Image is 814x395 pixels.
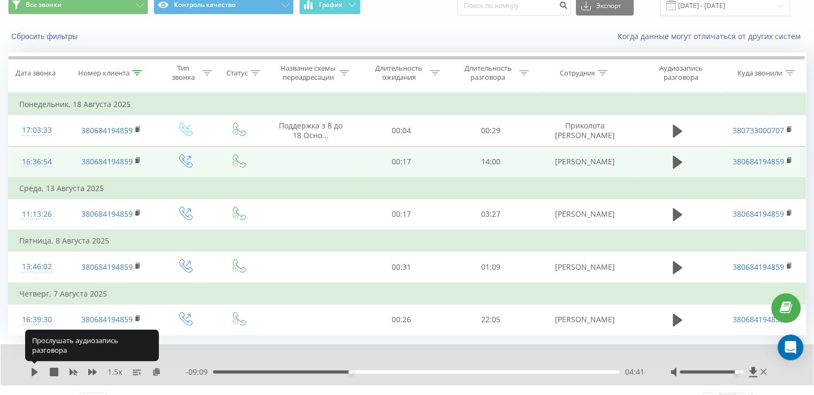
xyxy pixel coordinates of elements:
[348,370,353,374] div: Accessibility label
[78,69,130,78] div: Номер клиента
[19,120,55,141] div: 17:03:33
[279,120,343,140] span: Поддержка з 8 до 18 Осно...
[357,146,446,178] td: 00:17
[737,69,782,78] div: Куда звонили
[19,204,55,225] div: 11:13:26
[370,64,428,82] div: Длительность ожидания
[446,199,535,230] td: 03:27
[357,199,446,230] td: 00:17
[226,69,248,78] div: Статус
[81,314,133,324] a: 380684194859
[9,283,806,305] td: Четверг, 7 Августа 2025
[535,115,635,146] td: Приколота [PERSON_NAME]
[26,1,62,9] span: Все звонки
[19,309,55,330] div: 16:39:30
[733,314,784,324] a: 380684194859
[81,262,133,272] a: 380684194859
[535,252,635,283] td: [PERSON_NAME]
[9,178,806,199] td: Среда, 13 Августа 2025
[9,230,806,252] td: Пятница, 8 Августа 2025
[19,256,55,277] div: 13:46:02
[646,64,716,82] div: Аудиозапись разговора
[9,94,806,115] td: Понедельник, 18 Августа 2025
[446,115,535,146] td: 00:29
[778,335,803,360] div: Open Intercom Messenger
[279,64,337,82] div: Название схемы переадресации
[733,156,784,166] a: 380684194859
[535,199,635,230] td: [PERSON_NAME]
[446,146,535,178] td: 14:00
[186,367,213,377] span: - 09:09
[535,304,635,335] td: [PERSON_NAME]
[618,31,806,41] a: Когда данные могут отличаться от других систем
[733,125,784,135] a: 380733000707
[16,69,56,78] div: Дата звонка
[108,367,122,377] span: 1.5 x
[446,252,535,283] td: 01:09
[459,64,516,82] div: Длительность разговора
[8,32,83,41] button: Сбросить фильтры
[357,252,446,283] td: 00:31
[168,64,200,82] div: Тип звонка
[19,151,55,172] div: 16:36:54
[81,156,133,166] a: 380684194859
[535,146,635,178] td: [PERSON_NAME]
[357,304,446,335] td: 00:26
[733,262,784,272] a: 380684194859
[735,370,739,374] div: Accessibility label
[446,304,535,335] td: 22:05
[25,330,159,361] div: Прослушать аудиозапись разговора
[357,115,446,146] td: 00:04
[559,69,595,78] div: Сотрудник
[81,209,133,219] a: 380684194859
[319,1,343,9] span: График
[733,209,784,219] a: 380684194859
[625,367,644,377] span: 04:41
[81,125,133,135] a: 380684194859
